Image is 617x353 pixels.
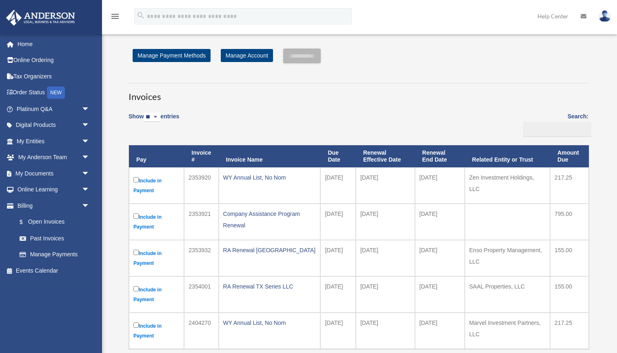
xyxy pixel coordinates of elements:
[110,14,120,21] a: menu
[6,117,102,133] a: Digital Productsarrow_drop_down
[144,113,160,122] select: Showentries
[465,240,550,276] td: Enso Property Management, LLC
[415,276,465,313] td: [DATE]
[133,321,180,341] label: Include in Payment
[11,214,94,231] a: $Open Invoices
[11,246,98,263] a: Manage Payments
[415,204,465,240] td: [DATE]
[221,49,273,62] a: Manage Account
[415,145,465,167] th: Renewal End Date: activate to sort column ascending
[6,262,102,279] a: Events Calendar
[223,281,316,292] div: RA Renewal TX Series LLC
[6,198,98,214] a: Billingarrow_drop_down
[550,276,589,313] td: 155.00
[133,212,180,232] label: Include in Payment
[4,10,78,26] img: Anderson Advisors Platinum Portal
[320,240,355,276] td: [DATE]
[133,250,139,255] input: Include in Payment
[465,145,550,167] th: Related Entity or Trust: activate to sort column ascending
[550,313,589,349] td: 217.25
[82,133,98,150] span: arrow_drop_down
[82,149,98,166] span: arrow_drop_down
[133,284,180,304] label: Include in Payment
[129,145,184,167] th: Pay: activate to sort column descending
[356,240,415,276] td: [DATE]
[356,313,415,349] td: [DATE]
[599,10,611,22] img: User Pic
[6,68,102,84] a: Tax Organizers
[356,204,415,240] td: [DATE]
[320,204,355,240] td: [DATE]
[133,177,139,182] input: Include in Payment
[223,317,316,329] div: WY Annual List, No Nom
[6,52,102,69] a: Online Ordering
[415,240,465,276] td: [DATE]
[223,208,316,231] div: Company Assistance Program Renewal
[133,322,139,328] input: Include in Payment
[6,182,102,198] a: Online Learningarrow_drop_down
[184,167,218,204] td: 2353920
[6,133,102,149] a: My Entitiesarrow_drop_down
[110,11,120,21] i: menu
[82,101,98,118] span: arrow_drop_down
[184,313,218,349] td: 2404270
[82,182,98,198] span: arrow_drop_down
[523,122,591,137] input: Search:
[24,217,28,227] span: $
[223,172,316,183] div: WY Annual List, No Nom
[47,87,65,99] div: NEW
[219,145,321,167] th: Invoice Name: activate to sort column ascending
[356,167,415,204] td: [DATE]
[133,248,180,268] label: Include in Payment
[6,165,102,182] a: My Documentsarrow_drop_down
[550,145,589,167] th: Amount Due: activate to sort column ascending
[136,11,145,20] i: search
[320,167,355,204] td: [DATE]
[465,276,550,313] td: SAAL Properties, LLC
[133,213,139,219] input: Include in Payment
[550,204,589,240] td: 795.00
[184,276,218,313] td: 2354001
[6,84,102,101] a: Order StatusNEW
[133,175,180,195] label: Include in Payment
[6,149,102,166] a: My Anderson Teamarrow_drop_down
[465,313,550,349] td: Marvel Investment Partners, LLC
[82,117,98,134] span: arrow_drop_down
[82,198,98,214] span: arrow_drop_down
[320,276,355,313] td: [DATE]
[465,167,550,204] td: Zen Investment Holdings, LLC
[184,204,218,240] td: 2353921
[11,230,98,246] a: Past Invoices
[129,111,179,130] label: Show entries
[129,83,588,103] h3: Invoices
[320,313,355,349] td: [DATE]
[550,240,589,276] td: 155.00
[184,240,218,276] td: 2353932
[356,145,415,167] th: Renewal Effective Date: activate to sort column ascending
[415,313,465,349] td: [DATE]
[6,36,102,52] a: Home
[520,111,588,137] label: Search:
[415,167,465,204] td: [DATE]
[356,276,415,313] td: [DATE]
[6,101,102,117] a: Platinum Q&Aarrow_drop_down
[223,244,316,256] div: RA Renewal [GEOGRAPHIC_DATA]
[184,145,218,167] th: Invoice #: activate to sort column ascending
[82,165,98,182] span: arrow_drop_down
[550,167,589,204] td: 217.25
[133,49,211,62] a: Manage Payment Methods
[320,145,355,167] th: Due Date: activate to sort column ascending
[133,286,139,291] input: Include in Payment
